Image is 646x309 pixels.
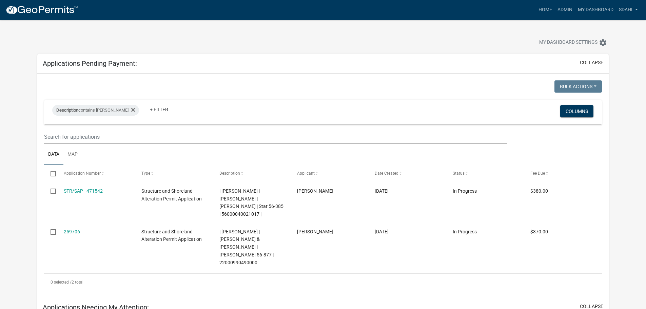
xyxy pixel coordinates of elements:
a: Map [63,144,82,166]
a: sdahl [616,3,641,16]
span: | Sheila Dahl | CHAD T CONZEMIUS | CHRISTINA M FONDER | Star 56-385 | 56000040021017 | [219,188,283,217]
a: Data [44,144,63,166]
datatable-header-cell: Date Created [368,165,446,181]
div: contains [PERSON_NAME] [52,105,139,116]
span: $370.00 [530,229,548,234]
span: Status [453,171,465,176]
div: collapse [37,74,609,297]
span: | Sheila Dahl | NASH,KYLE & NICOLE | Jewett 56-877 | 22000990490000 [219,229,274,265]
span: Type [141,171,150,176]
span: Date Created [375,171,398,176]
span: 0 selected / [51,280,72,285]
datatable-header-cell: Application Number [57,165,135,181]
span: chad [297,188,333,194]
datatable-header-cell: Select [44,165,57,181]
a: 259706 [64,229,80,234]
button: Bulk Actions [554,80,602,93]
a: Home [536,3,555,16]
span: Fee Due [530,171,545,176]
span: Description [56,108,78,113]
datatable-header-cell: Status [446,165,524,181]
i: settings [599,39,607,47]
span: In Progress [453,188,477,194]
span: Application Number [64,171,101,176]
datatable-header-cell: Fee Due [524,165,602,181]
span: allen sellner [297,229,333,234]
datatable-header-cell: Applicant [291,165,368,181]
span: My Dashboard Settings [539,39,598,47]
h5: Applications Pending Payment: [43,59,137,67]
div: 2 total [44,274,602,291]
span: $380.00 [530,188,548,194]
datatable-header-cell: Description [213,165,290,181]
span: In Progress [453,229,477,234]
span: 08/30/2025 [375,188,389,194]
span: Structure and Shoreland Alteration Permit Application [141,188,202,201]
a: + Filter [144,103,174,116]
a: My Dashboard [575,3,616,16]
button: collapse [580,59,603,66]
a: Admin [555,3,575,16]
a: STR/SAP - 471542 [64,188,103,194]
datatable-header-cell: Type [135,165,213,181]
button: My Dashboard Settingssettings [534,36,612,49]
input: Search for applications [44,130,507,144]
span: Description [219,171,240,176]
span: Applicant [297,171,315,176]
span: Structure and Shoreland Alteration Permit Application [141,229,202,242]
button: Columns [560,105,593,117]
span: 05/15/2024 [375,229,389,234]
